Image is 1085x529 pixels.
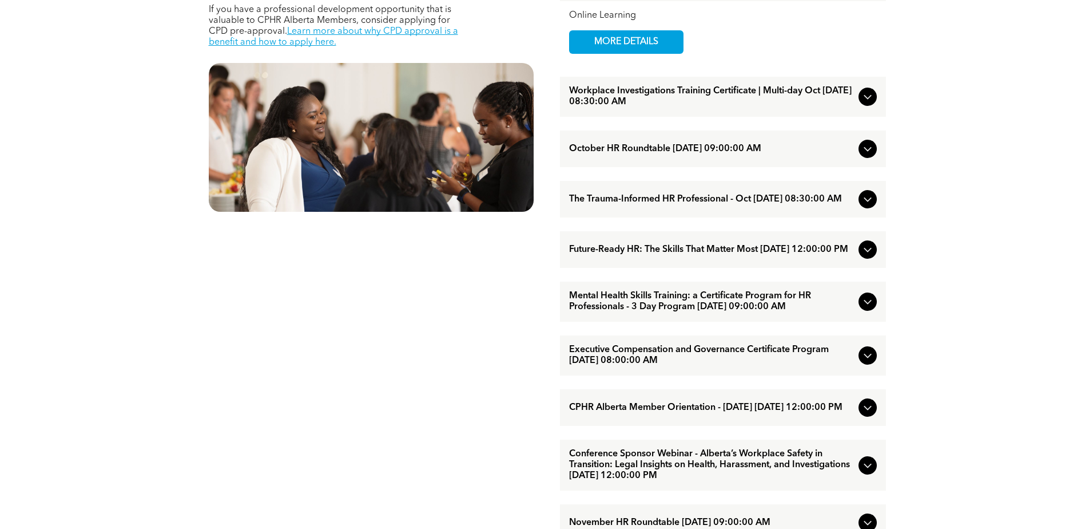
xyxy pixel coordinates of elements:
[569,194,854,205] span: The Trauma-Informed HR Professional - Oct [DATE] 08:30:00 AM
[569,244,854,255] span: Future-Ready HR: The Skills That Matter Most [DATE] 12:00:00 PM
[569,10,877,21] div: Online Learning
[569,345,854,366] span: Executive Compensation and Governance Certificate Program [DATE] 08:00:00 AM
[209,27,458,47] a: Learn more about why CPD approval is a benefit and how to apply here.
[569,144,854,155] span: October HR Roundtable [DATE] 09:00:00 AM
[569,402,854,413] span: CPHR Alberta Member Orientation - [DATE] [DATE] 12:00:00 PM
[581,31,671,53] span: MORE DETAILS
[569,30,683,54] a: MORE DETAILS
[569,449,854,481] span: Conference Sponsor Webinar - Alberta’s Workplace Safety in Transition: Legal Insights on Health, ...
[569,86,854,108] span: Workplace Investigations Training Certificate | Multi-day Oct [DATE] 08:30:00 AM
[569,518,854,528] span: November HR Roundtable [DATE] 09:00:00 AM
[209,5,451,36] span: If you have a professional development opportunity that is valuable to CPHR Alberta Members, cons...
[569,291,854,313] span: Mental Health Skills Training: a Certificate Program for HR Professionals - 3 Day Program [DATE] ...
